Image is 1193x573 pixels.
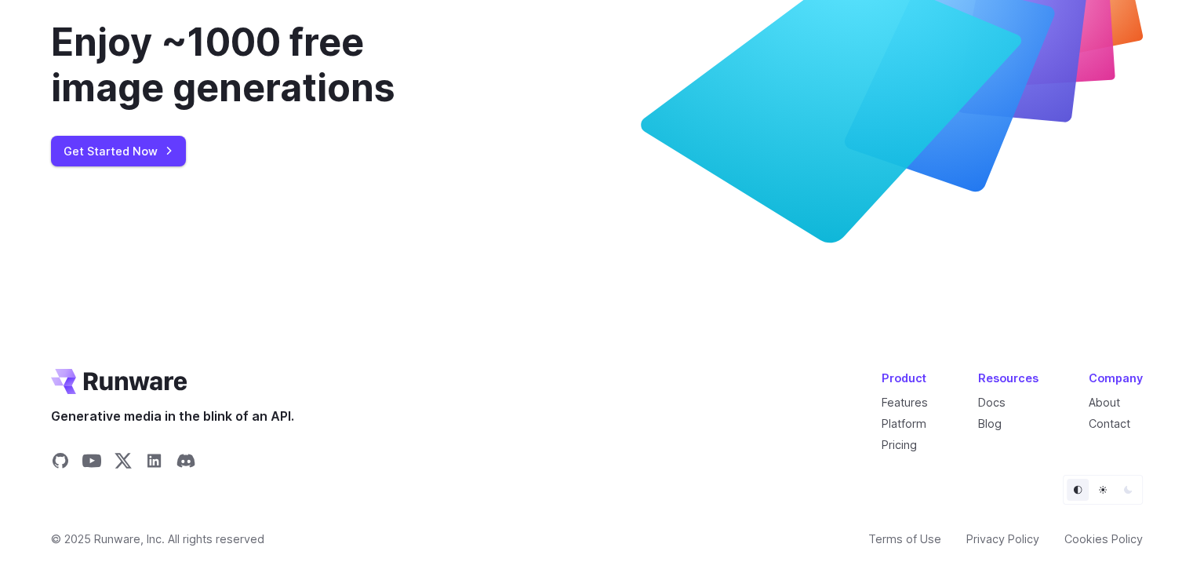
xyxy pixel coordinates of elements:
button: Light [1092,479,1114,501]
button: Dark [1117,479,1139,501]
a: Privacy Policy [966,530,1039,548]
div: Enjoy ~1000 free image generations [51,20,478,110]
a: Blog [978,417,1002,430]
div: Product [882,369,928,387]
a: Cookies Policy [1064,530,1143,548]
span: Generative media in the blink of an API. [51,407,294,427]
span: © 2025 Runware, Inc. All rights reserved [51,530,264,548]
a: Share on X [114,451,133,475]
a: Terms of Use [868,530,941,548]
div: Company [1089,369,1143,387]
a: Share on GitHub [51,451,70,475]
a: Share on YouTube [82,451,101,475]
a: Get Started Now [51,136,186,166]
a: Docs [978,396,1006,409]
ul: Theme selector [1063,475,1143,505]
a: Go to / [51,369,187,394]
a: Contact [1089,417,1130,430]
div: Resources [978,369,1038,387]
a: Platform [882,417,926,430]
a: Pricing [882,438,917,451]
a: About [1089,396,1120,409]
button: Default [1067,479,1089,501]
a: Share on Discord [176,451,195,475]
a: Share on LinkedIn [145,451,164,475]
a: Features [882,396,928,409]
